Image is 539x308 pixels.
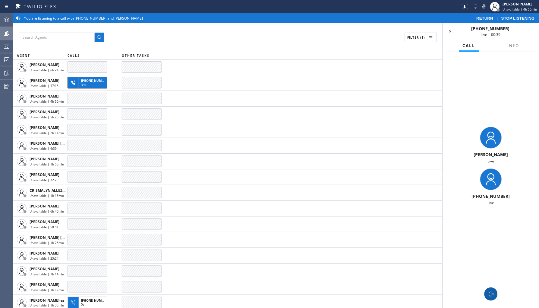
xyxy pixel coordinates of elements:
span: [PERSON_NAME] [30,219,59,224]
span: Unavailable | 47:18 [30,84,58,88]
span: Unavailable | 23:24 [30,256,58,261]
span: You are listening to a call with [PHONE_NUMBER] and [PERSON_NAME] [24,16,143,21]
button: Mute [480,2,488,11]
span: Unavailable | 1h 28min [30,241,64,245]
span: [PERSON_NAME] [30,109,59,114]
span: [PERSON_NAME] [PERSON_NAME] [30,141,90,146]
span: 5s [81,303,84,307]
span: [PERSON_NAME]-as [30,298,65,303]
span: Unavailable | 1h 33min [30,303,64,308]
span: [PHONE_NUMBER] [81,79,109,83]
span: [PERSON_NAME] [30,204,59,209]
span: Unavailable | 4h 50min [503,7,537,11]
span: Call [463,43,475,48]
button: STOP LISTENING [498,16,538,21]
button: Call [459,40,479,52]
span: [PERSON_NAME] [PERSON_NAME] [30,235,90,240]
span: Unavailable | 6h 40min [30,209,64,213]
span: [PERSON_NAME] [30,282,59,287]
button: RETURN [474,16,496,21]
span: Unavailable | 32:29 [30,178,58,182]
span: Unavailable | 1h 15min [30,194,64,198]
span: Unavailable | 7h 14min [30,272,64,276]
span: [PERSON_NAME] [30,266,59,271]
span: [PHONE_NUMBER] [472,193,510,199]
span: Live | 00:39 [481,32,501,37]
span: [PERSON_NAME] [30,62,59,67]
button: Info [504,40,523,52]
span: Unavailable | 58:51 [30,225,58,229]
div: | [474,16,538,21]
button: [PHONE_NUMBER]39s [68,75,109,90]
span: RETURN [477,16,493,21]
span: CRISMALYN ALLEZER [30,188,67,193]
span: Unavailable | 4h 50min [30,99,64,104]
button: Filter (1) [405,33,437,42]
span: Unavailable | 1h 50min [30,162,64,166]
span: CALLS [68,53,80,58]
span: Unavailable | 9:30 [30,146,57,151]
span: AGENT [17,53,30,58]
span: [PERSON_NAME] [30,125,59,130]
span: [PHONE_NUMBER] [81,298,109,303]
span: Info [508,43,519,48]
span: [PERSON_NAME] [30,172,59,177]
span: 39s [81,83,86,87]
span: Unavailable | 6h 21min [30,68,64,72]
span: Unavailable | 1h 12min [30,288,64,292]
span: OTHER TASKS [122,53,150,58]
span: [PHONE_NUMBER] [471,26,510,31]
span: Live [488,159,494,164]
div: [PERSON_NAME] [503,2,537,7]
span: [PERSON_NAME] [30,156,59,162]
button: Monitor Call [484,287,498,301]
input: Search Agents [19,33,95,42]
span: Unavailable | 5h 20min [30,115,64,119]
span: [PERSON_NAME] [30,251,59,256]
span: Unavailable | 2h 11min [30,131,64,135]
span: Filter (1) [408,35,425,40]
span: STOP LISTENING [501,16,535,21]
span: Live [488,200,494,205]
span: [PERSON_NAME] [30,94,59,99]
div: [PERSON_NAME] [445,152,537,157]
span: [PERSON_NAME] [30,78,59,83]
